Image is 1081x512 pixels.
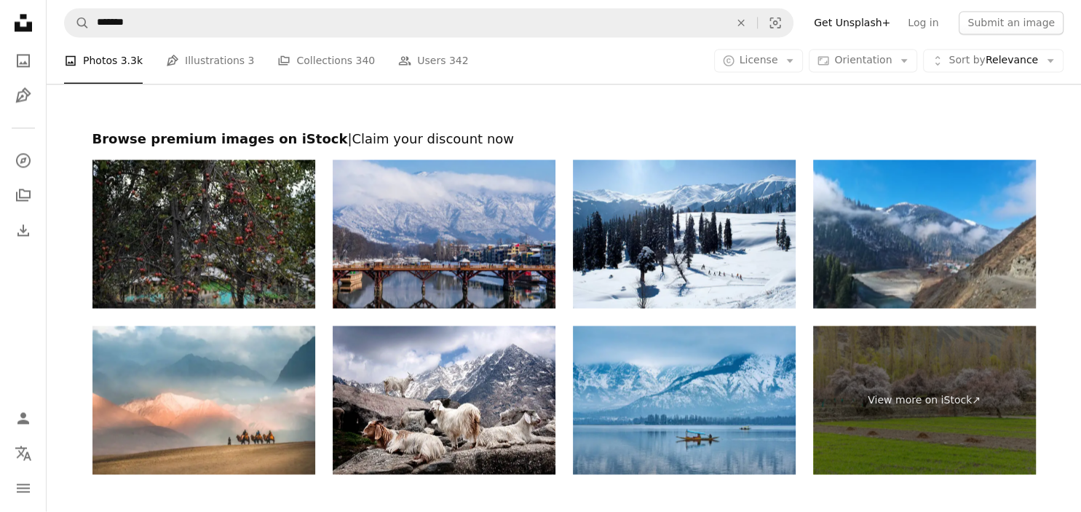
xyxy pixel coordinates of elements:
[9,474,38,503] button: Menu
[9,9,38,41] a: Home — Unsplash
[449,53,469,69] span: 342
[333,326,555,475] img: Many pashmina goats on rock mountains under gray cloudy sky
[355,53,375,69] span: 340
[809,50,917,73] button: Orientation
[277,38,375,84] a: Collections 340
[740,55,778,66] span: License
[92,131,1036,149] h2: Browse premium images on iStock
[725,9,757,37] button: Clear
[813,326,1036,475] a: View more on iStock↗
[9,47,38,76] a: Photos
[398,38,468,84] a: Users 342
[333,160,555,309] img: Srinagar Kashmir
[347,132,514,147] span: | Claim your discount now
[573,326,796,475] img: A beautiful view of Dal Lake in winter, Srinagar, Kashmir, India.
[949,54,1038,68] span: Relevance
[248,53,255,69] span: 3
[9,146,38,176] a: Explore
[805,12,899,35] a: Get Unsplash+
[65,9,90,37] button: Search Unsplash
[714,50,804,73] button: License
[9,439,38,468] button: Language
[92,326,315,475] img: Camel safari Ride caravan in Hunder desert , Nubra valley , Leh Ladakh India
[923,50,1064,73] button: Sort byRelevance
[573,160,796,309] img: Gulmarg High Peaks
[166,38,254,84] a: Illustrations 3
[813,160,1036,309] img: Stunning beauty of Kashmir
[899,12,947,35] a: Log in
[92,160,315,309] img: Orchard Apple
[758,9,793,37] button: Visual search
[64,9,793,38] form: Find visuals sitewide
[949,55,985,66] span: Sort by
[9,404,38,433] a: Log in / Sign up
[959,12,1064,35] button: Submit an image
[9,181,38,210] a: Collections
[834,55,892,66] span: Orientation
[9,216,38,245] a: Download History
[9,82,38,111] a: Illustrations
